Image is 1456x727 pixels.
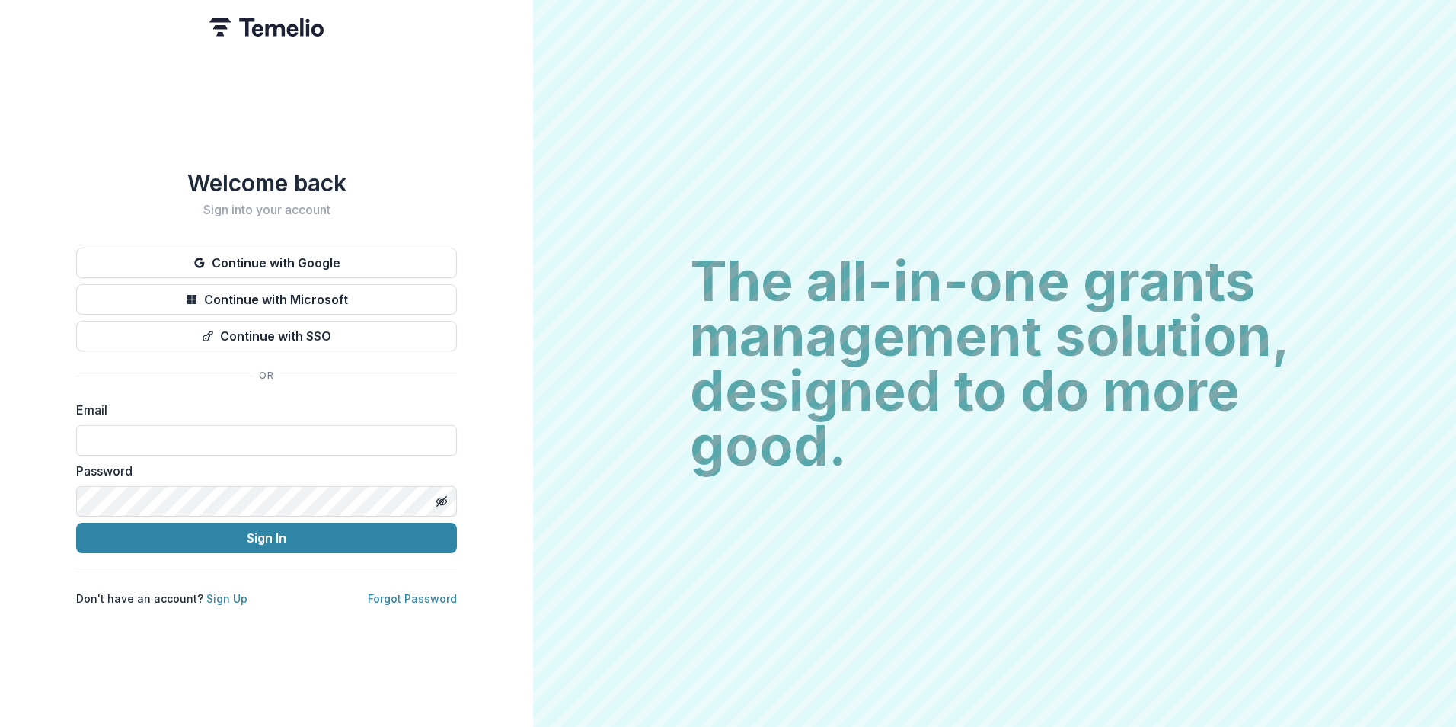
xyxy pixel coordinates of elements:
h2: Sign into your account [76,203,457,217]
a: Forgot Password [368,592,457,605]
button: Continue with Google [76,248,457,278]
button: Continue with Microsoft [76,284,457,315]
img: Temelio [209,18,324,37]
button: Sign In [76,523,457,553]
button: Continue with SSO [76,321,457,351]
button: Toggle password visibility [429,489,454,514]
label: Password [76,462,448,480]
p: Don't have an account? [76,591,247,607]
h1: Welcome back [76,169,457,197]
label: Email [76,401,448,419]
a: Sign Up [206,592,247,605]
